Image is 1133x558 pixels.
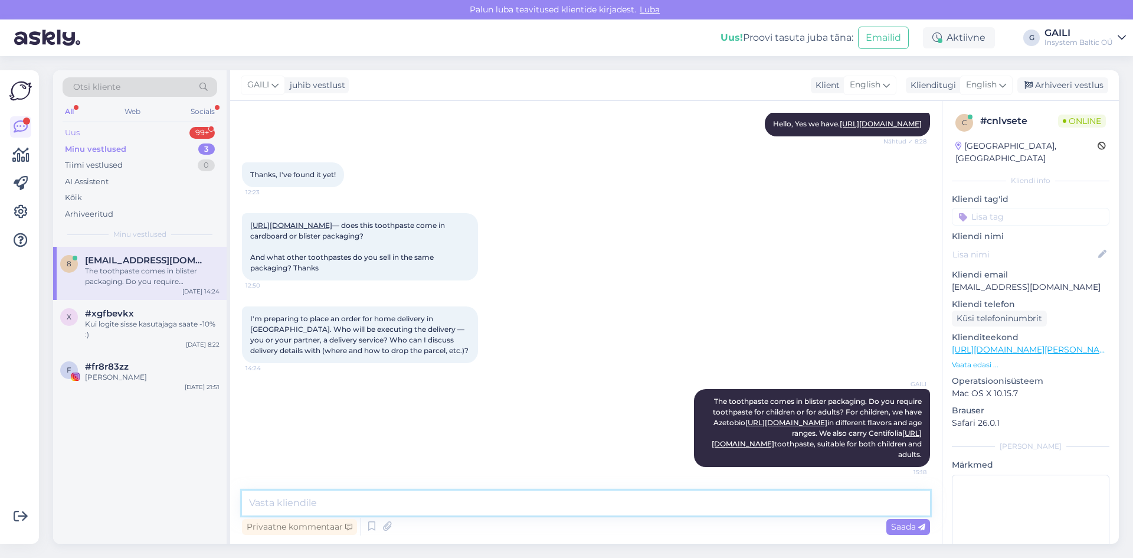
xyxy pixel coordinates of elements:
[65,176,109,188] div: AI Assistent
[85,266,220,287] div: The toothpaste comes in blister packaging. Do you require toothpaste for children or for adults? ...
[952,193,1109,205] p: Kliendi tag'id
[745,418,827,427] a: [URL][DOMAIN_NAME]
[250,221,447,272] span: — does this toothpaste come in cardboard or blister packaging? And what other toothpastes do you ...
[882,137,926,146] span: Nähtud ✓ 8:28
[952,281,1109,293] p: [EMAIL_ADDRESS][DOMAIN_NAME]
[63,104,76,119] div: All
[952,248,1096,261] input: Lisa nimi
[1044,28,1126,47] a: GAILIInsystem Baltic OÜ
[245,281,290,290] span: 12:50
[721,31,853,45] div: Proovi tasuta juba täna:
[952,208,1109,226] input: Lisa tag
[245,188,290,197] span: 12:23
[952,230,1109,243] p: Kliendi nimi
[198,143,215,155] div: 3
[962,118,967,127] span: c
[712,397,924,459] span: The toothpaste comes in blister packaging. Do you require toothpaste for children or for adults? ...
[85,372,220,383] div: [PERSON_NAME]
[906,79,956,92] div: Klienditugi
[250,221,332,230] a: [URL][DOMAIN_NAME]
[952,331,1109,344] p: Klienditeekond
[250,170,336,179] span: Thanks, I've found it yet!
[122,104,143,119] div: Web
[1017,77,1108,93] div: Arhiveeri vestlus
[85,255,208,266] span: 888.ad.astra@gmail.com
[850,79,880,92] span: English
[952,459,1109,471] p: Märkmed
[952,375,1109,387] p: Operatsioonisüsteem
[952,269,1109,281] p: Kliendi email
[1044,28,1113,38] div: GAILI
[966,79,997,92] span: English
[840,119,922,128] a: [URL][DOMAIN_NAME]
[773,119,922,128] span: Hello, Yes we have.
[189,127,215,139] div: 99+
[811,79,840,92] div: Klient
[113,229,166,240] span: Minu vestlused
[952,417,1109,429] p: Safari 26.0.1
[188,104,217,119] div: Socials
[65,208,113,220] div: Arhiveeritud
[952,344,1115,355] a: [URL][DOMAIN_NAME][PERSON_NAME]
[285,79,345,92] div: juhib vestlust
[882,468,926,477] span: 15:18
[721,32,743,43] b: Uus!
[250,314,469,355] span: I'm preparing to place an order for home delivery in [GEOGRAPHIC_DATA]. Who will be executing the...
[65,159,123,171] div: Tiimi vestlused
[185,383,220,391] div: [DATE] 21:51
[67,259,71,268] span: 8
[882,380,926,389] span: GAILI
[198,159,215,171] div: 0
[9,80,32,102] img: Askly Logo
[73,81,120,93] span: Otsi kliente
[1058,115,1106,128] span: Online
[242,519,357,535] div: Privaatne kommentaar
[980,114,1058,128] div: # cnlvsete
[67,312,71,321] span: x
[955,140,1098,165] div: [GEOGRAPHIC_DATA], [GEOGRAPHIC_DATA]
[952,311,1047,327] div: Küsi telefoninumbrit
[245,364,290,373] span: 14:24
[923,27,995,48] div: Aktiivne
[1023,30,1040,46] div: G
[952,360,1109,370] p: Vaata edasi ...
[65,127,80,139] div: Uus
[952,441,1109,452] div: [PERSON_NAME]
[182,287,220,296] div: [DATE] 14:24
[891,521,925,532] span: Saada
[952,387,1109,400] p: Mac OS X 10.15.7
[952,175,1109,186] div: Kliendi info
[636,4,663,15] span: Luba
[186,340,220,349] div: [DATE] 8:22
[85,319,220,340] div: Kui logite sisse kasutajaga saate -10% :)
[858,27,909,49] button: Emailid
[65,143,126,155] div: Minu vestlused
[952,404,1109,417] p: Brauser
[65,192,82,204] div: Kõik
[67,366,71,374] span: f
[247,79,269,92] span: GAILI
[85,308,134,319] span: #xgfbevkx
[1044,38,1113,47] div: Insystem Baltic OÜ
[85,361,129,372] span: #fr8r83zz
[952,298,1109,311] p: Kliendi telefon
